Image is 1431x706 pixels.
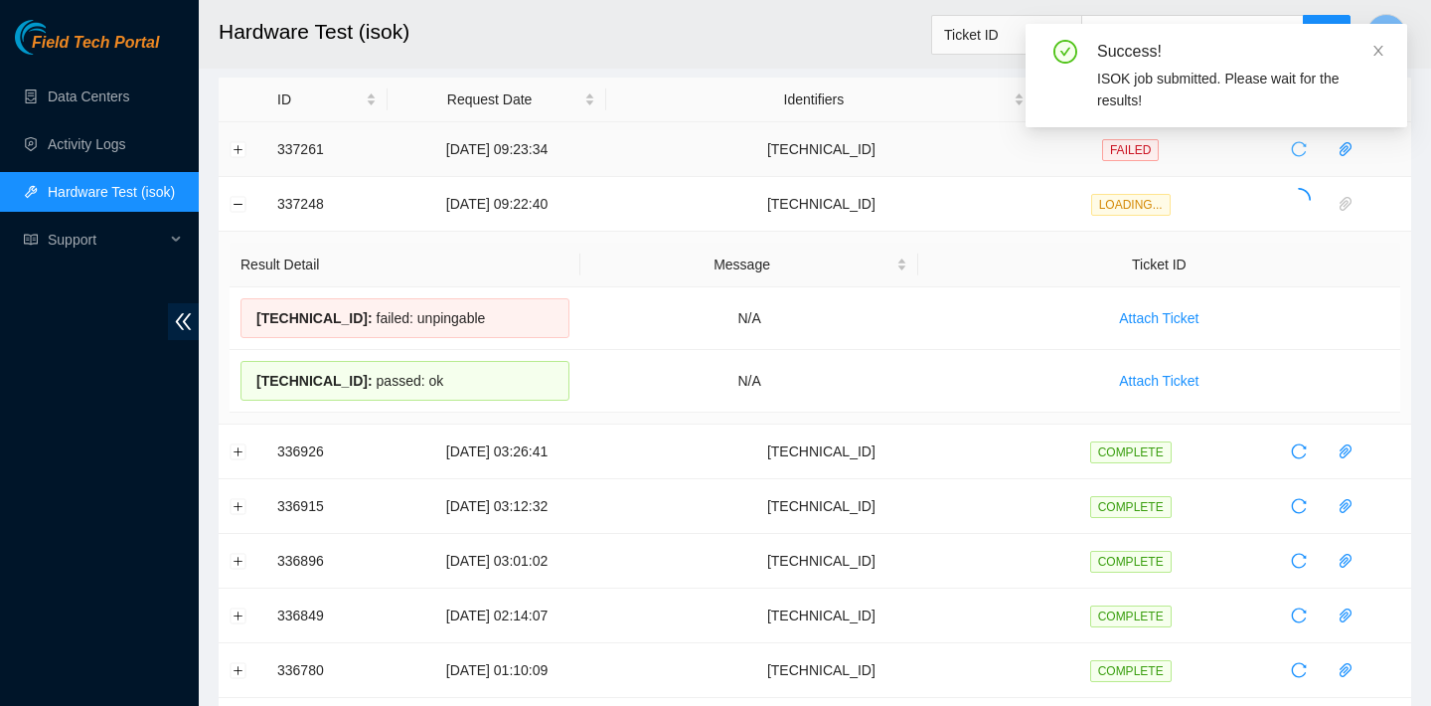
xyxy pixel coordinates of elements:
[15,20,100,55] img: Akamai Technologies
[1283,545,1315,577] button: reload
[1283,654,1315,686] button: reload
[1380,22,1392,47] span: C
[580,287,917,350] td: N/A
[1330,490,1361,522] button: paper-clip
[231,553,246,569] button: Expand row
[388,589,607,643] td: [DATE] 02:14:07
[1283,600,1315,631] button: reload
[266,122,388,177] td: 337261
[1091,194,1171,216] span: LOADING...
[1090,606,1172,627] span: COMPLETE
[240,298,569,338] div: failed: unpingable
[606,177,1035,232] td: [TECHNICAL_ID]
[1284,553,1314,569] span: reload
[266,589,388,643] td: 336849
[231,498,246,514] button: Expand row
[1366,14,1406,54] button: C
[1119,370,1198,392] span: Attach Ticket
[1097,68,1383,111] div: ISOK job submitted. Please wait for the results!
[1331,443,1360,459] span: paper-clip
[1303,15,1351,55] button: search
[918,243,1400,287] th: Ticket ID
[388,534,607,589] td: [DATE] 03:01:02
[580,350,917,413] td: N/A
[1330,545,1361,577] button: paper-clip
[1331,498,1360,514] span: paper-clip
[1090,551,1172,573] span: COMPLETE
[1330,133,1361,165] button: paper-clip
[606,534,1035,589] td: [TECHNICAL_ID]
[48,184,175,200] a: Hardware Test (isok)
[1284,608,1314,623] span: reload
[944,20,1069,50] span: Ticket ID
[1103,302,1214,334] button: Attach Ticket
[1371,44,1385,58] span: close
[231,196,246,212] button: Collapse row
[266,425,388,479] td: 336926
[1330,600,1361,631] button: paper-clip
[1283,490,1315,522] button: reload
[1102,139,1159,161] span: FAILED
[388,479,607,534] td: [DATE] 03:12:32
[606,643,1035,698] td: [TECHNICAL_ID]
[606,479,1035,534] td: [TECHNICAL_ID]
[240,361,569,401] div: passed: ok
[1284,662,1314,678] span: reload
[32,34,159,53] span: Field Tech Portal
[1090,441,1172,463] span: COMPLETE
[1331,553,1360,569] span: paper-clip
[1090,660,1172,682] span: COMPLETE
[168,303,199,340] span: double-left
[231,443,246,459] button: Expand row
[230,243,580,287] th: Result Detail
[606,122,1035,177] td: [TECHNICAL_ID]
[1090,496,1172,518] span: COMPLETE
[48,220,165,260] span: Support
[231,608,246,623] button: Expand row
[1081,15,1304,55] input: Enter text here...
[606,425,1035,479] td: [TECHNICAL_ID]
[48,136,126,152] a: Activity Logs
[48,88,129,104] a: Data Centers
[1284,498,1314,514] span: reload
[1287,188,1311,212] span: loading
[24,233,38,247] span: read
[1331,608,1360,623] span: paper-clip
[266,643,388,698] td: 336780
[266,479,388,534] td: 336915
[1097,40,1383,64] div: Success!
[1283,133,1315,165] button: reload
[1284,141,1314,157] span: reload
[1284,443,1314,459] span: reload
[1330,654,1361,686] button: paper-clip
[1053,40,1077,64] span: check-circle
[1103,365,1214,397] button: Attach Ticket
[388,425,607,479] td: [DATE] 03:26:41
[1330,436,1361,467] button: paper-clip
[231,662,246,678] button: Expand row
[231,141,246,157] button: Expand row
[1331,141,1360,157] span: paper-clip
[256,310,373,326] span: [TECHNICAL_ID] :
[606,589,1035,643] td: [TECHNICAL_ID]
[1283,436,1315,467] button: reload
[256,373,373,389] span: [TECHNICAL_ID] :
[388,122,607,177] td: [DATE] 09:23:34
[266,534,388,589] td: 336896
[1119,307,1198,329] span: Attach Ticket
[15,36,159,62] a: Akamai TechnologiesField Tech Portal
[1331,662,1360,678] span: paper-clip
[388,177,607,232] td: [DATE] 09:22:40
[388,643,607,698] td: [DATE] 01:10:09
[266,177,388,232] td: 337248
